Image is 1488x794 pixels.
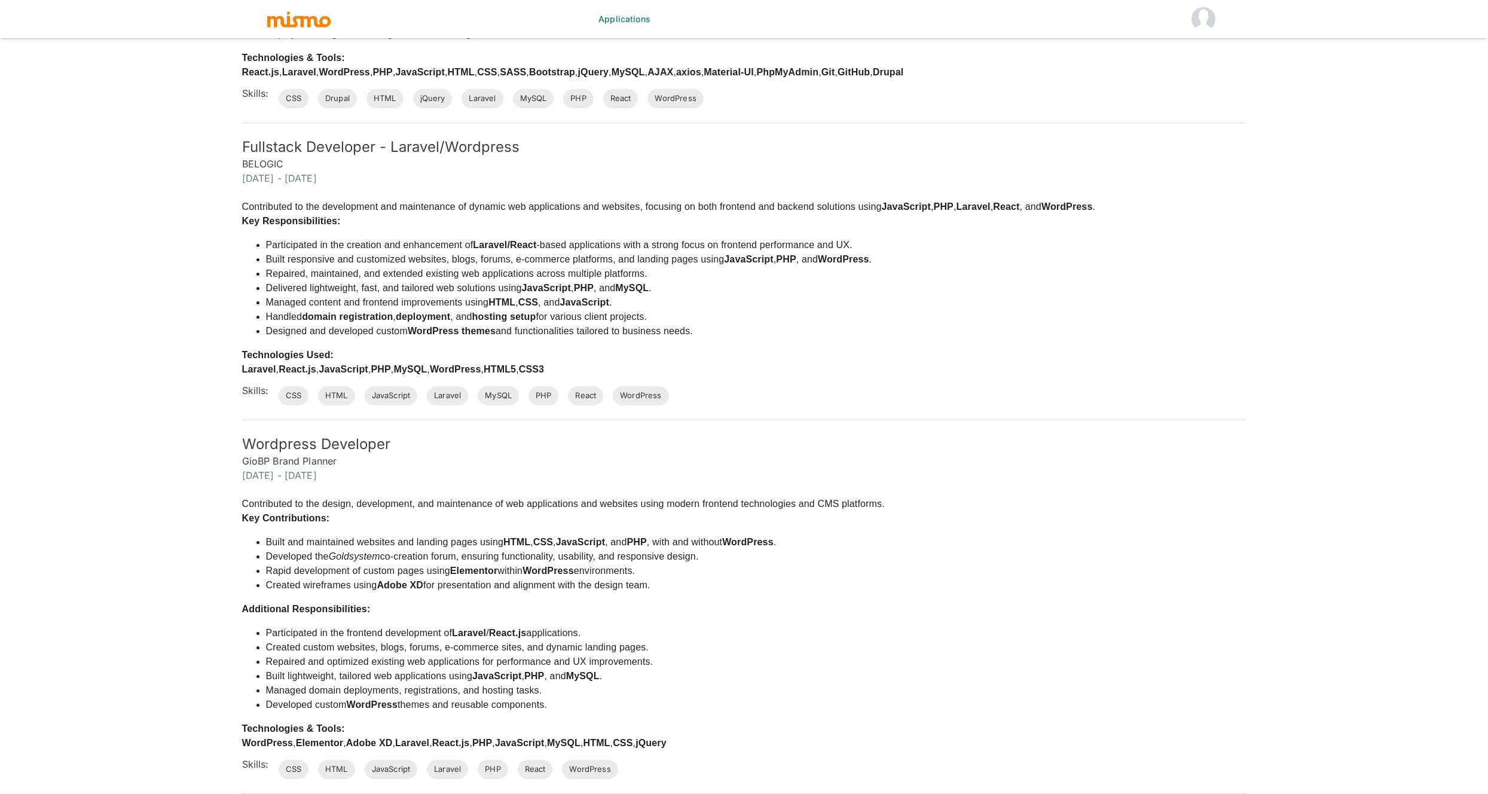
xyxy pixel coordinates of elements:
[500,67,526,77] strong: SASS
[365,764,418,775] span: JavaScript
[724,254,773,264] strong: JavaScript
[242,736,885,750] p: , , , , , , , , , ,
[266,238,1096,252] li: Participated in the creation and enhancement of -based applications with a strong focus on fronte...
[266,295,1096,310] li: Managed content and frontend improvements using , , and .
[452,628,486,638] strong: Laravel
[242,65,1246,80] p: , , , , , , , , , , , , , , , , ,
[242,350,334,360] strong: Technologies Used:
[371,364,390,374] strong: PHP
[282,67,316,77] strong: Laravel
[821,67,835,77] strong: Git
[478,390,519,402] span: MySQL
[503,537,530,547] strong: HTML
[603,93,638,105] span: React
[266,698,885,712] li: Developed custom themes and reusable components.
[408,326,496,336] strong: WordPress themes
[495,738,544,748] strong: JavaScript
[242,468,1246,482] h6: [DATE] - [DATE]
[279,390,308,402] span: CSS
[242,67,280,77] strong: React.js
[556,537,605,547] strong: JavaScript
[529,67,575,77] strong: Bootstrap
[477,67,497,77] strong: CSS
[319,364,368,374] strong: JavaScript
[615,283,649,293] strong: MySQL
[242,738,294,748] strong: WordPress
[450,566,498,576] strong: Elementor
[578,67,609,77] strong: jQuery
[366,93,404,105] span: HTML
[776,254,796,264] strong: PHP
[242,757,269,771] h6: Skills:
[242,513,330,523] strong: Key Contributions:
[365,390,418,402] span: JavaScript
[519,364,544,374] strong: CSS3
[478,764,508,775] span: PHP
[242,157,1246,171] h6: BELOGIC
[563,93,593,105] span: PHP
[266,549,885,564] li: Developed the co-creation forum, ensuring functionality, usability, and responsive design.
[676,67,701,77] strong: axios
[756,67,818,77] strong: PhpMyAdmin
[432,738,470,748] strong: React.js
[346,738,393,748] strong: Adobe XD
[266,578,885,593] li: Created wireframes using for presentation and alignment with the design team.
[242,171,1246,185] h6: [DATE] - [DATE]
[242,383,269,398] h6: Skills:
[296,738,344,748] strong: Elementor
[279,364,316,374] strong: React.js
[266,310,1096,324] li: Handled , , and for various client projects.
[266,535,885,549] li: Built and maintained websites and landing pages using , , , and , with and without .
[472,312,536,322] strong: hosting setup
[242,497,885,511] p: Contributed to the design, development, and maintenance of web applications and websites using mo...
[279,93,308,105] span: CSS
[279,764,308,775] span: CSS
[242,364,276,374] strong: Laravel
[472,738,492,748] strong: PHP
[627,537,646,547] strong: PHP
[566,671,600,681] strong: MySQL
[413,93,453,105] span: jQuery
[462,93,503,105] span: Laravel
[528,390,558,402] span: PHP
[266,10,332,28] img: logo
[722,537,774,547] strong: WordPress
[574,283,594,293] strong: PHP
[266,281,1096,295] li: Delivered lightweight, fast, and tailored web solutions using , , and .
[318,390,355,402] span: HTML
[302,312,393,322] strong: domain registration
[522,283,571,293] strong: JavaScript
[635,738,667,748] strong: jQuery
[513,93,554,105] span: MySQL
[427,390,468,402] span: Laravel
[430,364,481,374] strong: WordPress
[395,738,429,748] strong: Laravel
[560,297,609,307] strong: JavaScript
[319,67,370,77] strong: WordPress
[882,201,931,212] strong: JavaScript
[1191,7,1215,31] img: Jinal HM
[838,67,870,77] strong: GitHub
[242,138,1246,157] h5: Fullstack Developer - Laravel/Wordpress
[396,312,450,322] strong: deployment
[533,537,553,547] strong: CSS
[242,435,1246,454] h5: Wordpress Developer
[266,564,885,578] li: Rapid development of custom pages using within environments.
[242,53,345,63] strong: Technologies & Tools:
[568,390,603,402] span: React
[242,362,1096,377] p: , , , , , , ,
[613,738,633,748] strong: CSS
[647,67,673,77] strong: AJAX
[562,764,618,775] span: WordPress
[242,86,269,100] h6: Skills:
[523,566,574,576] strong: WordPress
[377,580,423,590] strong: Adobe XD
[518,764,553,775] span: React
[266,640,885,655] li: Created custom websites, blogs, forums, e-commerce sites, and dynamic landing pages.
[612,67,645,77] strong: MySQL
[993,201,1019,212] strong: React
[873,67,904,77] strong: Drupal
[242,200,1096,214] p: Contributed to the development and maintenance of dynamic web applications and websites, focusing...
[473,240,536,250] strong: Laravel/React
[613,390,668,402] span: WordPress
